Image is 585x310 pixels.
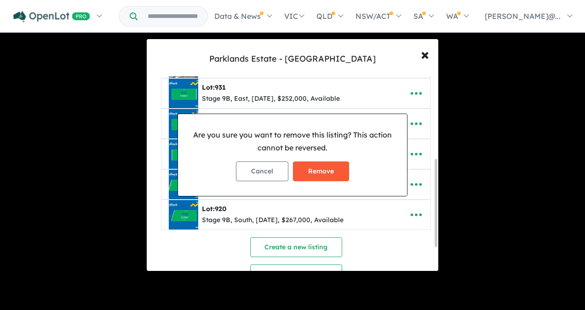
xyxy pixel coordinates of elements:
[293,161,349,181] button: Remove
[236,161,288,181] button: Cancel
[139,6,206,26] input: Try estate name, suburb, builder or developer
[185,129,400,154] p: Are you sure you want to remove this listing? This action cannot be reversed.
[13,11,90,23] img: Openlot PRO Logo White
[485,11,561,21] span: [PERSON_NAME]@...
